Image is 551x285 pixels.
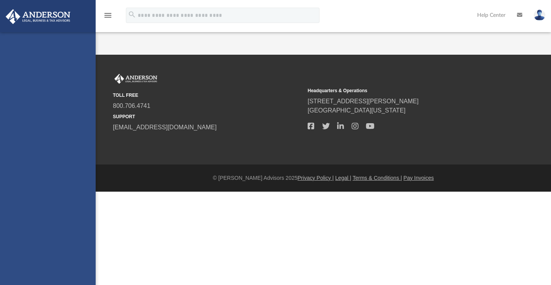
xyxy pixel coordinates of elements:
img: User Pic [534,10,545,21]
a: Terms & Conditions | [353,175,402,181]
div: © [PERSON_NAME] Advisors 2025 [96,174,551,182]
img: Anderson Advisors Platinum Portal [113,74,159,84]
i: menu [103,11,112,20]
small: TOLL FREE [113,92,302,99]
small: SUPPORT [113,113,302,120]
a: [STREET_ADDRESS][PERSON_NAME] [308,98,419,104]
img: Anderson Advisors Platinum Portal [3,9,73,24]
i: search [128,10,136,19]
a: [EMAIL_ADDRESS][DOMAIN_NAME] [113,124,217,130]
a: Pay Invoices [403,175,434,181]
small: Headquarters & Operations [308,87,497,94]
a: menu [103,15,112,20]
a: Privacy Policy | [298,175,334,181]
a: 800.706.4741 [113,103,150,109]
a: Legal | [335,175,351,181]
a: [GEOGRAPHIC_DATA][US_STATE] [308,107,406,114]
